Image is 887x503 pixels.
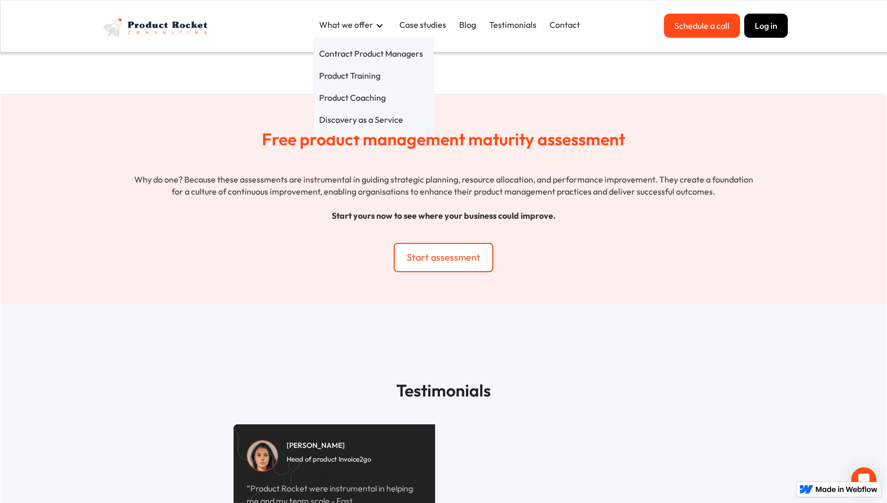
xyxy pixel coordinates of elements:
[851,467,877,493] div: Open Intercom Messenger
[484,14,542,36] a: Testimonials
[544,14,585,36] a: Contact
[100,14,213,41] a: home
[287,468,371,477] div: CEO / Company
[332,210,556,221] strong: Start yours now to see where your business could improve.
[744,14,788,38] button: Log in
[314,14,394,37] div: What we offer
[314,87,434,109] a: Product Coaching
[394,14,451,36] a: Case studies
[319,19,373,30] div: What we offer
[100,14,213,41] img: Product Rocket full light logo
[129,115,758,164] h2: Free product management maturity assessment
[314,65,434,87] a: Product Training
[314,109,434,131] a: Discovery as a Service
[129,377,758,403] h2: Testimonials
[454,14,481,36] a: Blog
[394,243,493,272] a: Start assessment
[314,42,434,65] a: Contract Product Managers
[314,37,434,136] nav: What we offer
[816,486,878,493] img: Made in Webflow
[664,14,740,38] a: Schedule a call
[287,456,371,463] h1: Head of product Invoice2go
[129,163,758,232] p: Why do one? Because these assessments are instrumental in guiding strategic planning, resource al...
[287,440,371,451] h3: [PERSON_NAME]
